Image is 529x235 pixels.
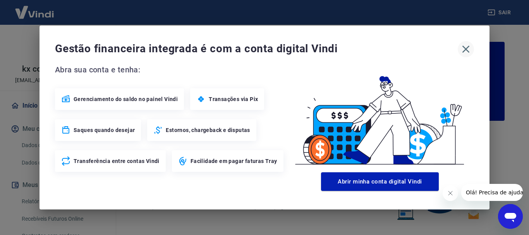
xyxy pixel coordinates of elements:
[74,95,178,103] span: Gerenciamento do saldo no painel Vindi
[498,204,523,229] iframe: Botão para abrir a janela de mensagens
[443,185,458,201] iframe: Fechar mensagem
[191,157,277,165] span: Facilidade em pagar faturas Tray
[55,41,458,57] span: Gestão financeira integrada é com a conta digital Vindi
[74,157,160,165] span: Transferência entre contas Vindi
[321,172,439,191] button: Abrir minha conta digital Vindi
[461,184,523,201] iframe: Mensagem da empresa
[5,5,65,12] span: Olá! Precisa de ajuda?
[55,63,286,76] span: Abra sua conta e tenha:
[286,63,474,169] img: Good Billing
[209,95,258,103] span: Transações via Pix
[166,126,250,134] span: Estornos, chargeback e disputas
[74,126,135,134] span: Saques quando desejar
